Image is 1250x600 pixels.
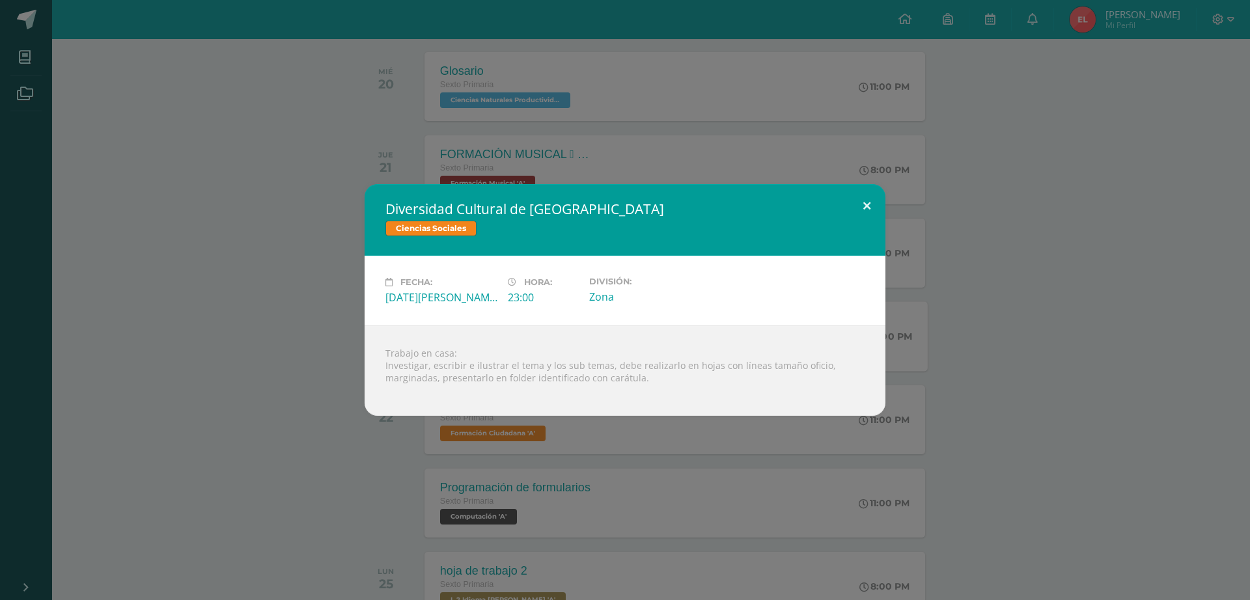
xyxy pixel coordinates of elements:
[589,277,701,286] label: División:
[508,290,579,305] div: 23:00
[385,290,497,305] div: [DATE][PERSON_NAME]
[385,221,477,236] span: Ciencias Sociales
[848,184,885,228] button: Close (Esc)
[589,290,701,304] div: Zona
[400,277,432,287] span: Fecha:
[524,277,552,287] span: Hora:
[385,200,865,218] h2: Diversidad Cultural de [GEOGRAPHIC_DATA]
[365,325,885,416] div: Trabajo en casa: Investigar, escribir e ilustrar el tema y los sub temas, debe realizarlo en hoja...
